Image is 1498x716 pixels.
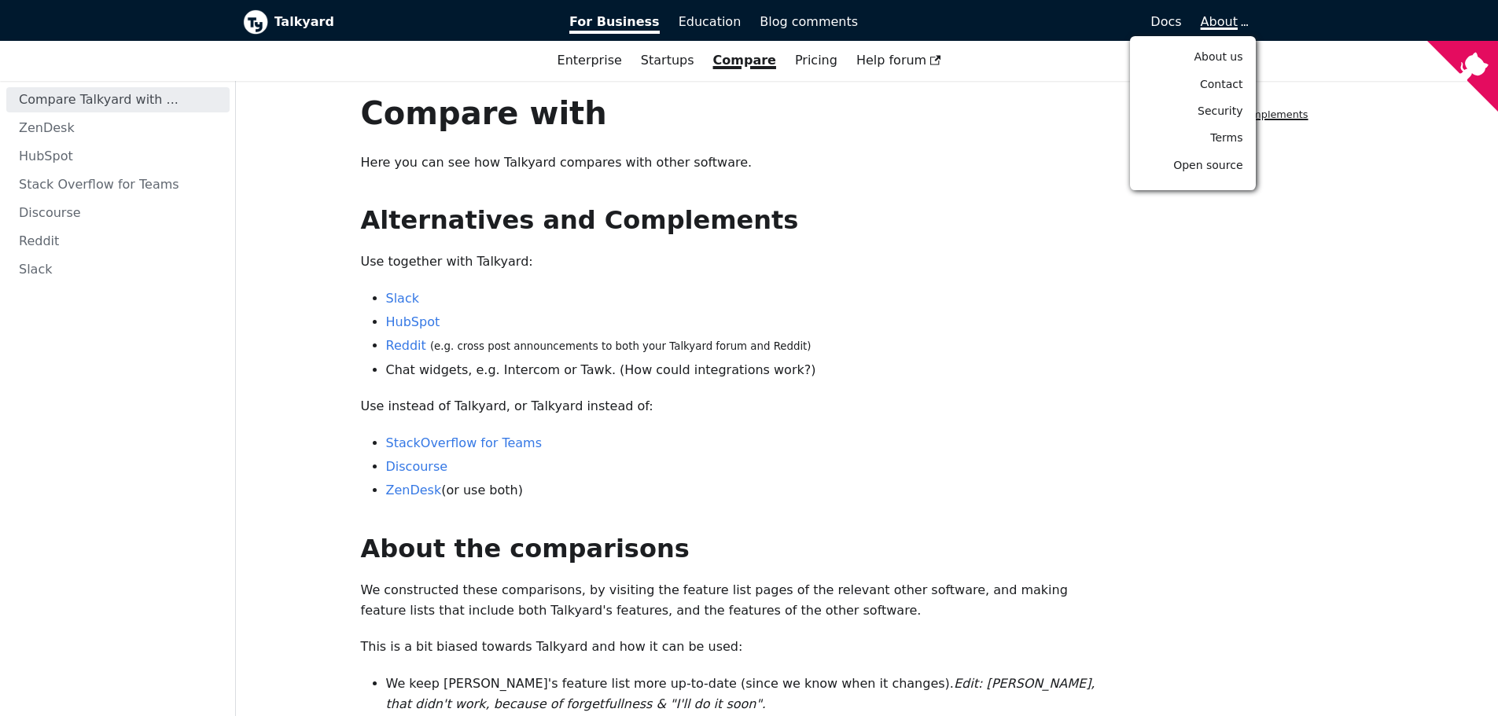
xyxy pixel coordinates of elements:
[386,459,448,474] a: Discourse
[386,674,1114,715] li: We keep [PERSON_NAME]'s feature list more up-to-date (since we know when it changes).
[1210,131,1242,144] span: Terms
[786,47,847,74] a: Pricing
[386,480,1114,501] li: (or use both)
[361,580,1114,622] p: We constructed these comparisons, by visiting the feature list pages of the relevant other softwa...
[1136,45,1250,69] a: About us
[750,9,867,35] a: Blog comments
[1173,159,1242,171] span: Open source
[243,9,548,35] a: Talkyard logoTalkyard
[361,637,1114,657] p: This is a bit biased towards Talkyard and how it can be used:
[361,533,1114,564] h2: About the comparisons
[386,360,1114,380] li: Chat widgets, e.g. Intercom or Tawk. (How could integrations work?)
[548,47,631,74] a: Enterprise
[6,172,230,197] a: Stack Overflow for Teams
[386,483,442,498] a: ZenDesk
[867,9,1191,35] a: Docs
[1136,99,1250,123] a: Security
[361,204,1114,236] h2: Alternatives and Complements
[6,257,230,282] a: Slack
[760,14,858,29] span: Blog comments
[631,47,704,74] a: Startups
[361,152,1114,173] p: Here you can see how Talkyard compares with other software.
[1136,153,1250,178] a: Open source
[361,94,1114,133] h1: Compare with
[1198,105,1243,117] span: Security
[560,9,669,35] a: For Business
[243,9,268,35] img: Talkyard logo
[1136,126,1250,150] a: Terms
[6,116,230,141] a: ZenDesk
[430,340,812,352] small: (e.g. cross post announcements to both your Talkyard forum and Reddit)
[361,396,1114,417] p: Use instead of Talkyard, or Talkyard instead of:
[856,53,941,68] span: Help forum
[6,87,230,112] a: Compare Talkyard with ...
[1194,50,1242,63] span: About us
[1201,14,1246,29] a: About
[1153,108,1308,120] a: Alternatives and Complements
[361,252,1114,272] p: Use together with Talkyard:
[6,200,230,226] a: Discourse
[274,12,548,32] b: Talkyard
[569,14,660,34] span: For Business
[386,435,543,450] a: StackOverflow for Teams
[679,14,742,29] span: Education
[1136,72,1250,97] a: Contact
[6,144,230,169] a: HubSpot
[386,314,440,329] a: HubSpot
[669,9,751,35] a: Education
[713,53,776,68] a: Compare
[847,47,951,74] a: Help forum
[1200,78,1242,90] span: Contact
[386,338,426,353] a: Reddit
[386,291,419,306] a: Slack
[1150,14,1181,29] span: Docs
[6,229,230,254] a: Reddit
